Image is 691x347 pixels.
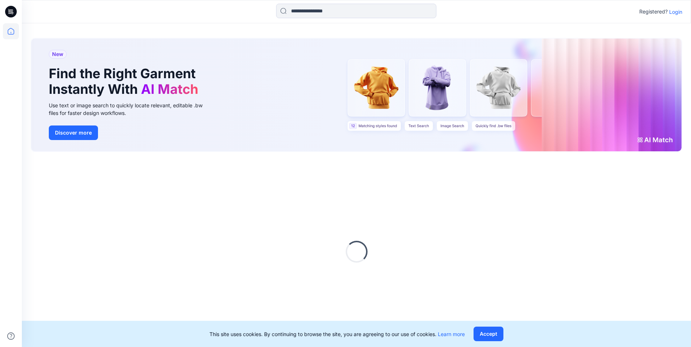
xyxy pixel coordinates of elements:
a: Learn more [438,331,465,337]
div: Use text or image search to quickly locate relevant, editable .bw files for faster design workflows. [49,101,213,117]
span: New [52,50,63,59]
button: Accept [474,327,503,341]
span: AI Match [141,81,198,97]
p: Registered? [639,7,668,16]
h1: Find the Right Garment Instantly With [49,66,202,97]
p: Login [669,8,682,16]
p: This site uses cookies. By continuing to browse the site, you are agreeing to our use of cookies. [209,330,465,338]
button: Discover more [49,125,98,140]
